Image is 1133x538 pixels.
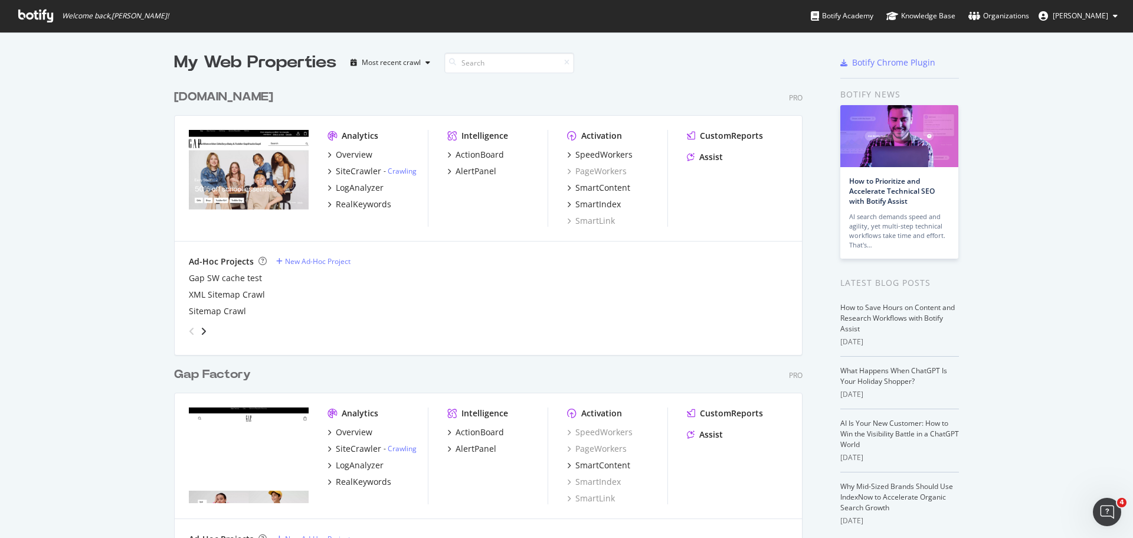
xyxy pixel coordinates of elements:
[189,407,309,503] img: Gapfactory.com
[456,426,504,438] div: ActionBoard
[840,389,959,400] div: [DATE]
[174,51,336,74] div: My Web Properties
[328,182,384,194] a: LogAnalyzer
[567,459,630,471] a: SmartContent
[456,443,496,455] div: AlertPanel
[189,256,254,268] div: Ad-Hoc Projects
[328,443,417,455] a: SiteCrawler- Crawling
[174,89,273,106] div: [DOMAIN_NAME]
[567,149,633,161] a: SpeedWorkers
[346,53,435,72] button: Most recent crawl
[840,337,959,347] div: [DATE]
[687,407,763,419] a: CustomReports
[461,130,508,142] div: Intelligence
[840,105,958,167] img: How to Prioritize and Accelerate Technical SEO with Botify Assist
[575,459,630,471] div: SmartContent
[567,198,621,210] a: SmartIndex
[811,10,873,22] div: Botify Academy
[687,151,723,163] a: Assist
[285,256,351,266] div: New Ad-Hoc Project
[581,130,622,142] div: Activation
[456,149,504,161] div: ActionBoard
[581,407,622,419] div: Activation
[384,166,417,176] div: -
[1117,498,1127,507] span: 4
[189,289,265,301] a: XML Sitemap Crawl
[699,429,723,441] div: Assist
[840,276,959,289] div: Latest Blog Posts
[336,476,391,488] div: RealKeywords
[461,407,508,419] div: Intelligence
[687,130,763,142] a: CustomReports
[328,149,372,161] a: Overview
[575,198,621,210] div: SmartIndex
[342,407,378,419] div: Analytics
[328,476,391,488] a: RealKeywords
[699,151,723,163] div: Assist
[336,149,372,161] div: Overview
[575,182,630,194] div: SmartContent
[840,57,935,69] a: Botify Chrome Plugin
[700,407,763,419] div: CustomReports
[1029,6,1127,25] button: [PERSON_NAME]
[174,366,251,383] div: Gap Factory
[328,198,391,210] a: RealKeywords
[849,176,935,206] a: How to Prioritize and Accelerate Technical SEO with Botify Assist
[328,426,372,438] a: Overview
[840,452,959,463] div: [DATE]
[336,443,381,455] div: SiteCrawler
[276,256,351,266] a: New Ad-Hoc Project
[789,370,803,380] div: Pro
[1093,498,1121,526] iframe: Intercom live chat
[567,215,615,227] a: SmartLink
[184,322,199,341] div: angle-left
[336,426,372,438] div: Overview
[336,459,384,471] div: LogAnalyzer
[174,89,278,106] a: [DOMAIN_NAME]
[447,149,504,161] a: ActionBoard
[62,11,169,21] span: Welcome back, [PERSON_NAME] !
[174,366,256,383] a: Gap Factory
[567,165,627,177] a: PageWorkers
[362,59,421,66] div: Most recent crawl
[567,476,621,488] a: SmartIndex
[447,165,496,177] a: AlertPanel
[789,93,803,103] div: Pro
[444,53,574,73] input: Search
[447,426,504,438] a: ActionBoard
[567,182,630,194] a: SmartContent
[189,130,309,226] img: Gap.com
[388,444,417,454] a: Crawling
[840,366,947,386] a: What Happens When ChatGPT Is Your Holiday Shopper?
[328,165,417,177] a: SiteCrawler- Crawling
[336,182,384,194] div: LogAnalyzer
[189,305,246,317] a: Sitemap Crawl
[840,516,959,526] div: [DATE]
[840,88,959,101] div: Botify news
[852,57,935,69] div: Botify Chrome Plugin
[567,443,627,455] a: PageWorkers
[189,272,262,284] a: Gap SW cache test
[567,426,633,438] a: SpeedWorkers
[336,198,391,210] div: RealKeywords
[456,165,496,177] div: AlertPanel
[447,443,496,455] a: AlertPanel
[388,166,417,176] a: Crawling
[840,302,955,334] a: How to Save Hours on Content and Research Workflows with Botify Assist
[840,418,959,449] a: AI Is Your New Customer: How to Win the Visibility Battle in a ChatGPT World
[384,444,417,454] div: -
[567,493,615,504] a: SmartLink
[700,130,763,142] div: CustomReports
[687,429,723,441] a: Assist
[886,10,955,22] div: Knowledge Base
[199,325,208,337] div: angle-right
